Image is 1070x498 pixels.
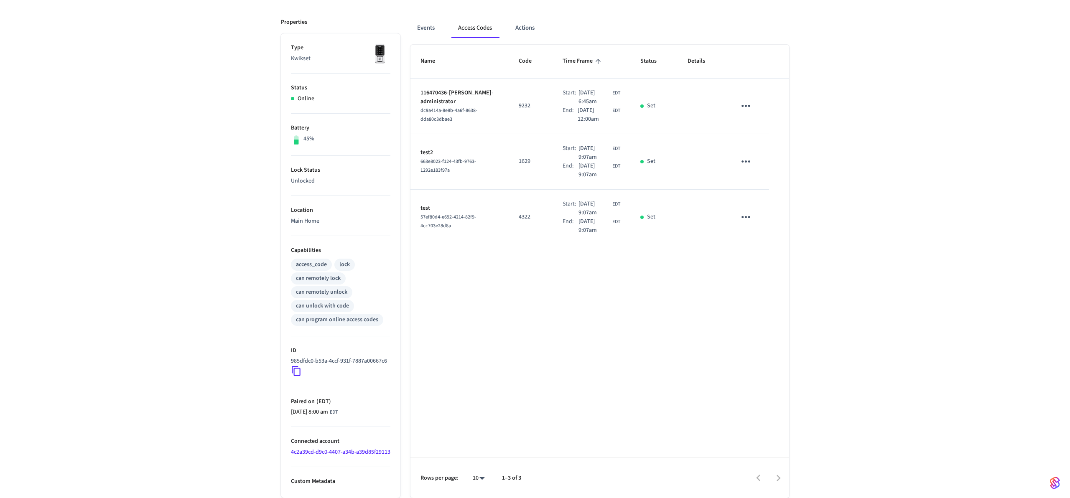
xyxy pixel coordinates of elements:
div: America/New_York [291,408,338,417]
p: 985dfdc0-b53a-4ccf-931f-7887a00667c6 [291,357,387,366]
div: can remotely lock [296,274,341,283]
div: Start: [563,89,578,106]
p: 1629 [519,157,543,166]
p: ID [291,346,390,355]
span: Time Frame [563,55,604,68]
button: Events [410,18,441,38]
p: Unlocked [291,177,390,185]
p: 4322 [519,213,543,221]
span: EDT [612,218,620,226]
p: Battery [291,124,390,132]
p: Set [647,157,655,166]
span: Status [640,55,667,68]
a: 4c2a39cd-d9c0-4407-a34b-a39d85f29113 [291,448,390,456]
div: can remotely unlock [296,288,347,297]
span: 57ef80d4-e692-4214-82f9-4cc703e28d8a [420,213,476,229]
span: EDT [612,163,620,170]
div: End: [563,217,578,235]
span: [DATE] 12:00am [578,106,610,124]
p: Custom Metadata [291,477,390,486]
div: lock [339,260,350,269]
p: Main Home [291,217,390,226]
p: Set [647,213,655,221]
span: Code [519,55,543,68]
img: SeamLogoGradient.69752ec5.svg [1050,476,1060,490]
p: Properties [281,18,307,27]
span: Details [688,55,716,68]
span: EDT [330,409,338,416]
p: 1–3 of 3 [502,474,521,483]
button: Access Codes [451,18,499,38]
span: EDT [612,107,620,114]
div: can unlock with code [296,302,349,310]
button: Actions [509,18,541,38]
span: EDT [612,201,620,208]
p: Paired on [291,397,390,406]
p: Connected account [291,437,390,446]
div: can program online access codes [296,315,378,324]
span: dc9a414a-8e8b-4a6f-8638-dda80c3dbae3 [420,107,477,123]
span: [DATE] 9:07am [578,162,611,179]
div: America/New_York [578,106,620,124]
img: Kwikset Halo Touchscreen Wifi Enabled Smart Lock, Polished Chrome, Front [369,43,390,64]
span: [DATE] 9:07am [578,144,611,162]
span: [DATE] 9:07am [578,200,611,217]
div: America/New_York [578,144,620,162]
div: America/New_York [578,162,620,179]
div: End: [563,106,578,124]
p: Lock Status [291,166,390,175]
p: Set [647,102,655,110]
p: 45% [303,135,314,143]
p: Type [291,43,390,52]
div: Start: [563,144,578,162]
div: Start: [563,200,578,217]
p: Location [291,206,390,215]
p: 9232 [519,102,543,110]
div: America/New_York [578,200,620,217]
p: test [420,204,499,213]
span: ( EDT ) [315,397,331,406]
span: Name [420,55,446,68]
p: Kwikset [291,54,390,63]
span: EDT [612,89,620,97]
div: America/New_York [578,217,620,235]
div: America/New_York [578,89,620,106]
div: 10 [469,472,489,484]
p: Online [298,94,314,103]
div: access_code [296,260,327,269]
span: [DATE] 6:45am [578,89,611,106]
p: Status [291,84,390,92]
p: 116470436-[PERSON_NAME]-administrator [420,89,499,106]
p: test2 [420,148,499,157]
div: End: [563,162,578,179]
span: 663e8023-f124-43fb-9763-1292e183f97a [420,158,476,174]
p: Rows per page: [420,474,459,483]
p: Capabilities [291,246,390,255]
span: [DATE] 9:07am [578,217,611,235]
div: ant example [410,18,789,38]
table: sticky table [410,45,789,245]
span: [DATE] 8:00 am [291,408,328,417]
span: EDT [612,145,620,152]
